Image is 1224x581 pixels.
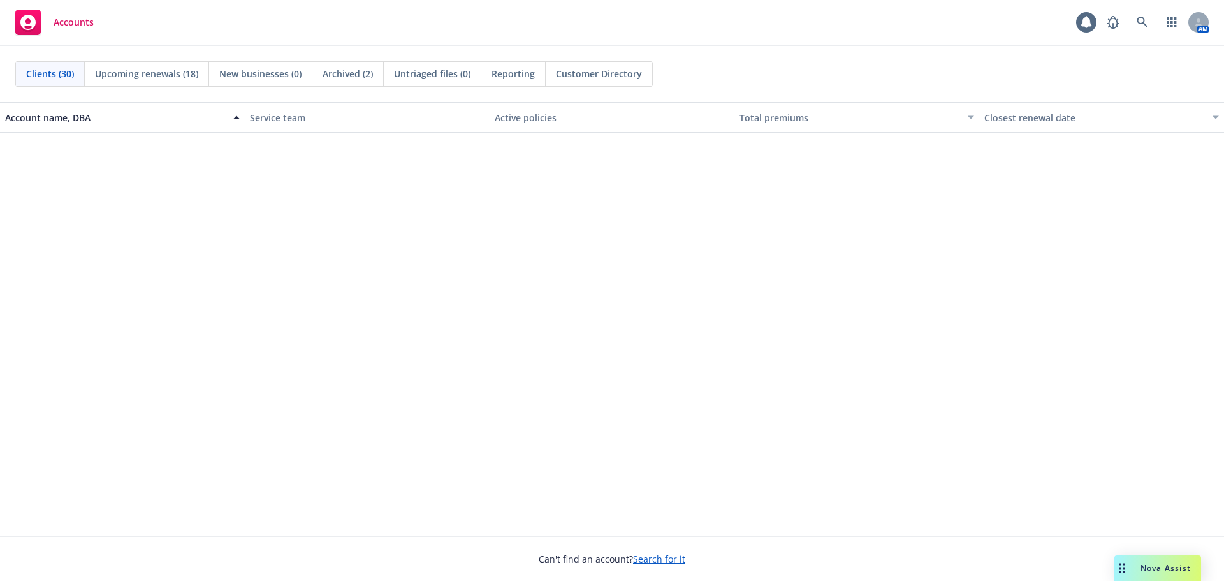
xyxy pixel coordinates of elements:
[490,102,734,133] button: Active policies
[633,553,685,565] a: Search for it
[250,111,484,124] div: Service team
[1114,555,1201,581] button: Nova Assist
[323,67,373,80] span: Archived (2)
[219,67,302,80] span: New businesses (0)
[1100,10,1126,35] a: Report a Bug
[984,111,1205,124] div: Closest renewal date
[734,102,979,133] button: Total premiums
[245,102,490,133] button: Service team
[26,67,74,80] span: Clients (30)
[1140,563,1191,573] span: Nova Assist
[495,111,729,124] div: Active policies
[1130,10,1155,35] a: Search
[556,67,642,80] span: Customer Directory
[539,552,685,566] span: Can't find an account?
[1159,10,1184,35] a: Switch app
[739,111,960,124] div: Total premiums
[95,67,198,80] span: Upcoming renewals (18)
[492,67,535,80] span: Reporting
[5,111,226,124] div: Account name, DBA
[10,4,99,40] a: Accounts
[394,67,470,80] span: Untriaged files (0)
[979,102,1224,133] button: Closest renewal date
[54,17,94,27] span: Accounts
[1114,555,1130,581] div: Drag to move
